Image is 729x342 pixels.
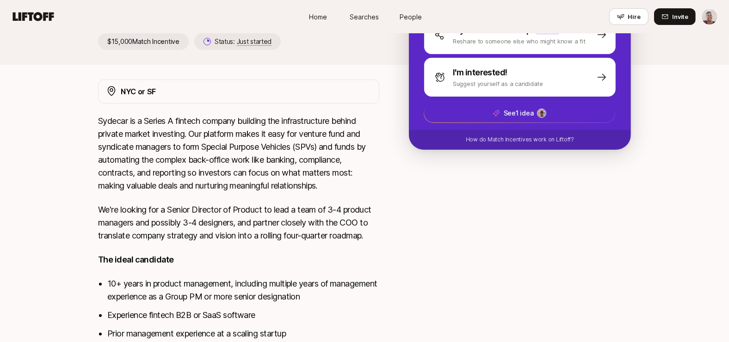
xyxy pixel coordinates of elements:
p: NYC or SF [121,85,156,98]
span: Hire [628,12,641,21]
li: 10+ years in product management, including multiple years of management experience as a Group PM ... [107,277,379,303]
p: Reshare to someone else who might know a fit [453,37,586,46]
p: Suggest yourself as a candidate [453,79,543,88]
img: ACg8ocJgLS4_X9rs-p23w7LExaokyEoWgQo9BGx67dOfttGDosg=s160-c [537,109,546,117]
p: I'm interested! [453,66,507,79]
p: How do Match Incentives work on Liftoff? [466,135,574,144]
strong: The ideal candidate [98,255,174,264]
p: We're looking for a Senior Director of Product to lead a team of 3-4 product managers and possibl... [98,203,379,242]
img: Janelle Bradley [702,9,717,24]
li: Experience fintech B2B or SaaS software [107,309,379,322]
button: Invite [654,8,696,25]
a: People [388,8,434,25]
span: Home [309,12,327,22]
span: Invite [673,12,688,21]
span: People [400,12,422,22]
a: Searches [341,8,388,25]
span: Searches [350,12,379,22]
button: Janelle Bradley [701,8,718,25]
p: Sydecar is a Series A fintech company building the infrastructure behind private market investing... [98,115,379,192]
a: Home [295,8,341,25]
button: Hire [609,8,649,25]
li: Prior management experience at a scaling startup [107,327,379,340]
p: $15,000 Match Incentive [98,33,189,50]
span: Just started [237,37,272,46]
p: See 1 idea [504,108,534,119]
p: Status: [215,36,272,47]
button: See1 idea [424,104,615,123]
